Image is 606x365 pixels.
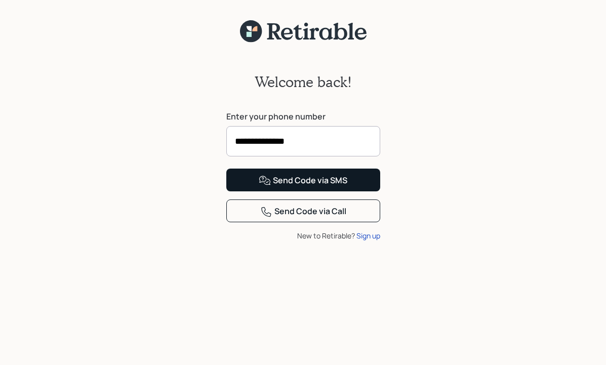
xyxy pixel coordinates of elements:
[356,230,380,241] div: Sign up
[226,230,380,241] div: New to Retirable?
[260,206,346,218] div: Send Code via Call
[259,175,347,187] div: Send Code via SMS
[226,169,380,191] button: Send Code via SMS
[226,111,380,122] label: Enter your phone number
[226,199,380,222] button: Send Code via Call
[255,73,352,91] h2: Welcome back!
